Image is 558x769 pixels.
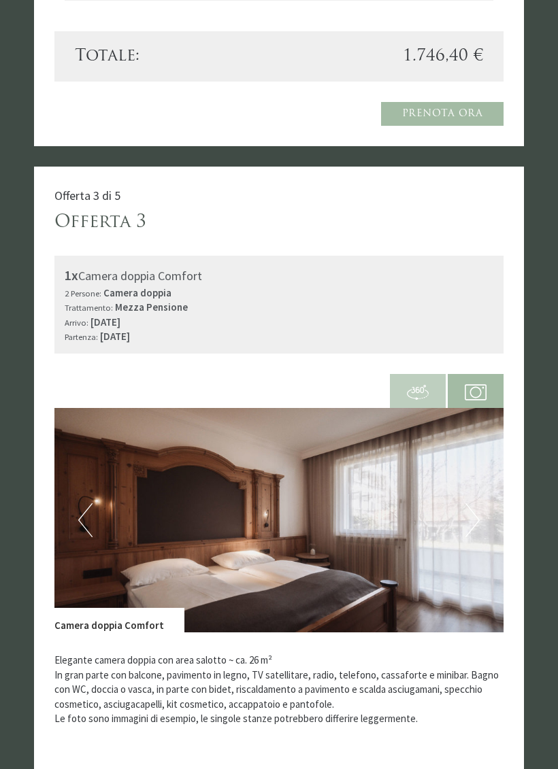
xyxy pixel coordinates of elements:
[91,315,120,328] b: [DATE]
[65,288,101,298] small: 2 Persone:
[65,45,279,68] div: Totale:
[54,653,504,725] p: Elegante camera doppia con area salotto ~ ca. 26 m² In gran parte con balcone, pavimento in legno...
[54,408,504,632] img: image
[375,358,450,382] button: Invia
[54,608,184,632] div: Camera doppia Comfort
[65,317,88,328] small: Arrivo:
[100,330,130,343] b: [DATE]
[199,10,250,32] div: lunedì
[65,267,78,284] b: 1x
[65,331,98,342] small: Partenza:
[54,188,120,203] span: Offerta 3 di 5
[65,302,113,313] small: Trattamento:
[407,381,429,403] img: 360-grad.svg
[78,503,93,537] button: Previous
[115,301,188,313] b: Mezza Pensione
[103,286,171,299] b: Camera doppia
[10,36,187,75] div: Buon giorno, come possiamo aiutarla?
[465,503,480,537] button: Next
[381,102,504,126] a: Prenota ora
[465,381,487,403] img: camera.svg
[65,266,493,286] div: Camera doppia Comfort
[54,210,146,235] div: Offerta 3
[20,39,180,49] div: Montis – Active Nature Spa
[403,45,483,68] span: 1.746,40 €
[20,63,180,72] small: 20:57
